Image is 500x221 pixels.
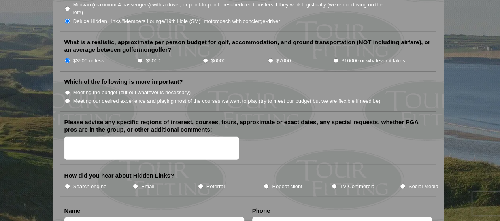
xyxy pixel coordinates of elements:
label: Referral [206,183,225,191]
label: $5000 [146,57,160,65]
label: Repeat client [272,183,302,191]
label: Which of the following is more important? [64,78,183,86]
label: How did you hear about Hidden Links? [64,172,174,179]
label: Meeting our desired experience and playing most of the courses we want to play (try to meet our b... [73,97,381,105]
label: Meeting the budget (cut out whatever is necessary) [73,89,191,96]
label: Email [141,183,154,191]
label: What is a realistic, approximate per person budget for golf, accommodation, and ground transporta... [64,38,432,54]
label: $7000 [276,57,291,65]
label: Please advise any specific regions of interest, courses, tours, approximate or exact dates, any s... [64,118,432,134]
label: Search engine [73,183,107,191]
label: Minivan (maximum 4 passengers) with a driver, or point-to-point prescheduled transfers if they wo... [73,1,391,16]
label: Social Media [408,183,438,191]
label: $3500 or less [73,57,104,65]
label: Name [64,207,81,215]
label: Phone [252,207,270,215]
label: TV Commercial [340,183,375,191]
label: $6000 [211,57,225,65]
label: $10000 or whatever it takes [342,57,405,65]
label: Deluxe Hidden Links "Members Lounge/19th Hole (SM)" motorcoach with concierge-driver [73,17,280,25]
